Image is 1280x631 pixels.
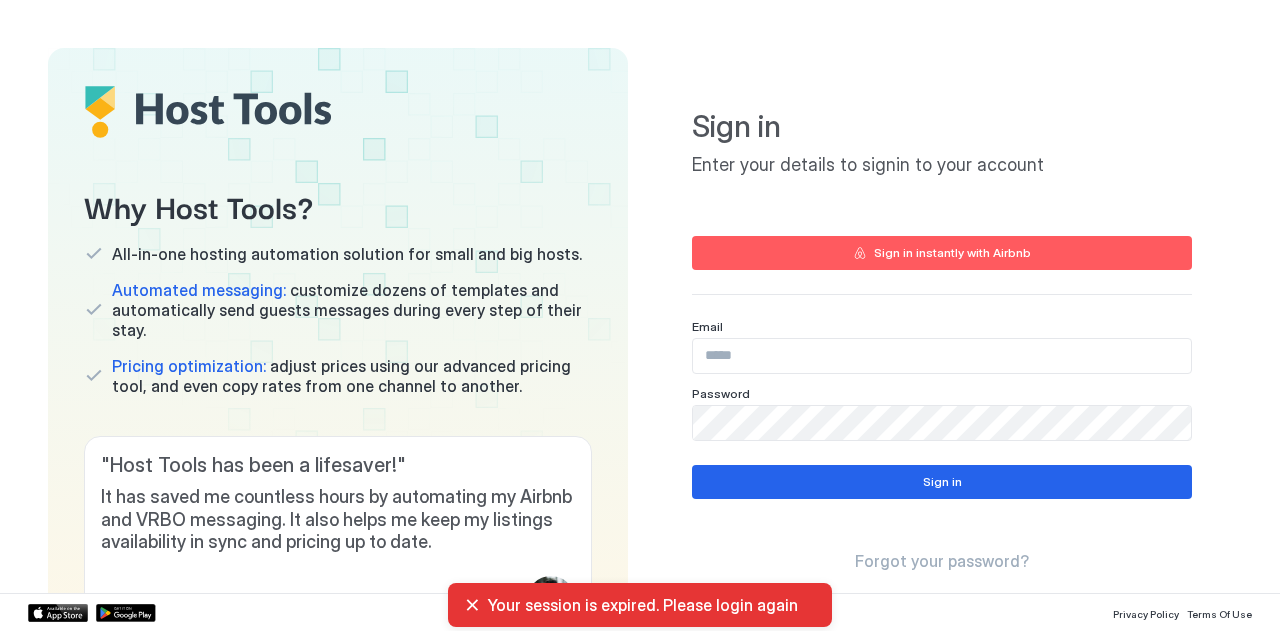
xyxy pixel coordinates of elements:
[101,453,575,478] span: " Host Tools has been a lifesaver! "
[693,406,1192,440] input: Input Field
[112,356,592,396] span: adjust prices using our advanced pricing tool, and even copy rates from one channel to another.
[855,551,1029,572] a: Forgot your password?
[488,595,816,615] span: Your session is expired. Please login again
[692,108,1192,146] span: Sign in
[692,236,1192,270] button: Sign in instantly with Airbnb
[527,576,575,624] div: profile
[855,551,1029,571] span: Forgot your password?
[112,356,266,376] span: Pricing optimization:
[692,465,1192,499] button: Sign in
[84,183,592,228] span: Why Host Tools?
[112,280,286,300] span: Automated messaging:
[923,473,962,491] div: Sign in
[112,280,592,340] span: customize dozens of templates and automatically send guests messages during every step of their s...
[692,154,1192,177] span: Enter your details to signin to your account
[112,244,582,264] span: All-in-one hosting automation solution for small and big hosts.
[693,339,1191,373] input: Input Field
[101,486,575,554] span: It has saved me countless hours by automating my Airbnb and VRBO messaging. It also helps me keep...
[874,244,1031,262] div: Sign in instantly with Airbnb
[692,319,723,334] span: Email
[692,386,750,401] span: Password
